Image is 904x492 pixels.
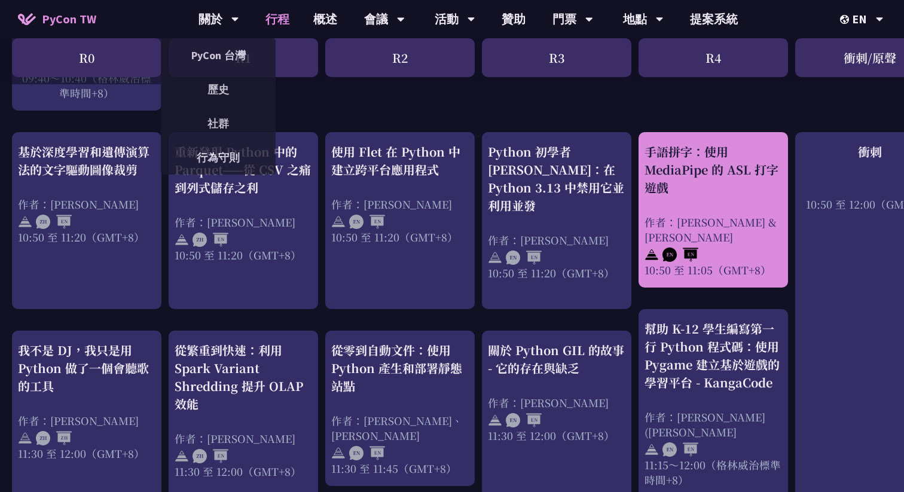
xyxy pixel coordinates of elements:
img: ENEN.5a408d1.svg [349,446,385,460]
a: 基於深度學習和遺傳演算法的文字驅動圖像裁剪 作者：[PERSON_NAME] 10:50 至 11:20（GMT+8） [18,143,155,299]
font: R0 [79,49,94,66]
font: 10:50 至 11:20（GMT+8） [331,230,458,245]
font: 11:30 至 12:00（GMT+8） [175,464,301,479]
font: 作者：[PERSON_NAME] [488,233,609,247]
img: ZHEN.371966e.svg [193,233,228,247]
font: PyCon TW [42,11,96,26]
font: 活動 [435,11,459,26]
font: 基於深度學習和遺傳演算法的文字驅動圖像裁剪 [18,143,149,178]
font: 使用 Flet 在 Python 中建立跨平台應用程式 [331,143,460,178]
font: 11:15～12:00（格林威治標準時間+8） [645,457,781,487]
a: 手語拼字：使用 MediaPipe 的 ASL 打字遊戲 作者：[PERSON_NAME] & [PERSON_NAME] 10:50 至 11:05（GMT+8） [645,143,782,277]
font: 作者：[PERSON_NAME] & [PERSON_NAME] [645,215,777,245]
font: 09:40～10:40（格林威治標準時間+8） [22,71,151,100]
a: 從零到自動文件：使用 Python 產生和部署靜態站點 作者：[PERSON_NAME]、[PERSON_NAME] 11:30 至 11:45（GMT+8） [331,341,469,476]
font: 我不是 DJ，我只是用 Python 做了一個會聽歌的工具 [18,341,149,395]
a: 使用 Flet 在 Python 中建立跨平台應用程式 作者：[PERSON_NAME] 10:50 至 11:20（GMT+8） [331,143,469,299]
img: svg+xml;base64,PHN2ZyB4bWxucz0iaHR0cDovL3d3dy53My5vcmcvMjAwMC9zdmciIHdpZHRoPSIyNCIgaGVpZ2h0PSIyNC... [175,233,189,247]
font: 作者：[PERSON_NAME] [18,197,139,212]
font: 10:50 至 11:20（GMT+8） [175,247,301,262]
font: 作者：[PERSON_NAME] [331,197,452,212]
img: svg+xml;base64,PHN2ZyB4bWxucz0iaHR0cDovL3d3dy53My5vcmcvMjAwMC9zdmciIHdpZHRoPSIyNCIgaGVpZ2h0PSIyNC... [488,413,502,427]
a: 重新發現 Python 中的 Parquet——從 CSV 之痛到列式儲存之利 作者：[PERSON_NAME] 10:50 至 11:20（GMT+8） [175,143,312,299]
img: svg+xml;base64,PHN2ZyB4bWxucz0iaHR0cDovL3d3dy53My5vcmcvMjAwMC9zdmciIHdpZHRoPSIyNCIgaGVpZ2h0PSIyNC... [18,431,32,445]
font: 關於 Python GIL 的故事 - 它的存在與缺乏 [488,341,624,377]
img: ZHEN.371966e.svg [193,449,228,463]
img: ENEN.5a408d1.svg [662,442,698,457]
font: 概述 [313,11,337,26]
a: Python 初學者 [PERSON_NAME]：在 Python 3.13 中禁用它並利用並發 作者：[PERSON_NAME] 10:50 至 11:20（GMT+8） [488,143,625,299]
font: 從零到自動文件：使用 Python 產生和部署靜態站點 [331,341,462,395]
font: 作者：[PERSON_NAME]、[PERSON_NAME] [331,413,463,443]
font: 手語拼字：使用 MediaPipe 的 ASL 打字遊戲 [645,143,778,196]
font: 作者：[PERSON_NAME] [175,431,295,446]
font: PyCon 台灣 [191,48,246,62]
font: 作者：[PERSON_NAME] ([PERSON_NAME] [645,410,765,439]
font: EN [852,11,867,26]
font: Python 初學者 [PERSON_NAME]：在 Python 3.13 中禁用它並利用並發 [488,143,624,214]
font: 社群 [207,117,229,130]
img: 區域設定圖標 [840,15,852,24]
font: 行為守則 [197,151,240,164]
font: 關於 [198,11,222,26]
font: 10:50 至 11:05（GMT+8） [645,262,771,277]
font: 衝刺 [858,143,882,160]
a: PyCon TW [6,4,108,34]
font: 歷史 [207,82,229,96]
font: 重新發現 Python 中的 Parquet——從 CSV 之痛到列式儲存之利 [175,143,311,196]
font: 作者：[PERSON_NAME] [18,413,139,428]
img: svg+xml;base64,PHN2ZyB4bWxucz0iaHR0cDovL3d3dy53My5vcmcvMjAwMC9zdmciIHdpZHRoPSIyNCIgaGVpZ2h0PSIyNC... [645,442,659,457]
font: 衝刺/原聲 [844,49,896,66]
img: ENEN.5a408d1.svg [662,247,698,262]
font: R4 [706,49,721,66]
img: ZHEN.371966e.svg [36,215,72,229]
img: PyCon TW 2025 首頁圖標 [18,13,36,25]
font: 10:50 至 11:20（GMT+8） [488,265,615,280]
img: ENEN.5a408d1.svg [349,215,385,229]
font: 從繁重到快速：利用 Spark Variant Shredding 提升 OLAP 效能 [175,341,303,412]
font: R3 [549,49,564,66]
img: svg+xml;base64,PHN2ZyB4bWxucz0iaHR0cDovL3d3dy53My5vcmcvMjAwMC9zdmciIHdpZHRoPSIyNCIgaGVpZ2h0PSIyNC... [331,215,346,229]
img: svg+xml;base64,PHN2ZyB4bWxucz0iaHR0cDovL3d3dy53My5vcmcvMjAwMC9zdmciIHdpZHRoPSIyNCIgaGVpZ2h0PSIyNC... [18,215,32,229]
img: svg+xml;base64,PHN2ZyB4bWxucz0iaHR0cDovL3d3dy53My5vcmcvMjAwMC9zdmciIHdpZHRoPSIyNCIgaGVpZ2h0PSIyNC... [331,446,346,460]
img: svg+xml;base64,PHN2ZyB4bWxucz0iaHR0cDovL3d3dy53My5vcmcvMjAwMC9zdmciIHdpZHRoPSIyNCIgaGVpZ2h0PSIyNC... [488,250,502,265]
font: R2 [392,49,408,66]
img: svg+xml;base64,PHN2ZyB4bWxucz0iaHR0cDovL3d3dy53My5vcmcvMjAwMC9zdmciIHdpZHRoPSIyNCIgaGVpZ2h0PSIyNC... [175,449,189,463]
img: ZHZH.38617ef.svg [36,431,72,445]
font: 11:30 至 12:00（GMT+8） [488,428,615,443]
font: 贊助 [502,11,526,26]
font: 門票 [552,11,576,26]
img: svg+xml;base64,PHN2ZyB4bWxucz0iaHR0cDovL3d3dy53My5vcmcvMjAwMC9zdmciIHdpZHRoPSIyNCIgaGVpZ2h0PSIyNC... [645,247,659,262]
img: ENEN.5a408d1.svg [506,250,542,265]
font: 地點 [623,11,647,26]
font: 10:50 至 11:20（GMT+8） [18,230,145,245]
font: 作者：[PERSON_NAME] [488,395,609,410]
font: 幫助 K-12 學生編寫第一行 Python 程式碼：使用 Pygame 建立基於遊戲的學習平台 - KangaCode [645,320,780,391]
img: ENEN.5a408d1.svg [506,413,542,427]
font: 提案系統 [690,11,738,26]
font: 會議 [364,11,388,26]
font: 11:30 至 11:45（GMT+8） [331,461,457,476]
font: 作者：[PERSON_NAME] [175,215,295,230]
font: 11:30 至 12:00（GMT+8） [18,446,145,461]
font: 行程 [265,11,289,26]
